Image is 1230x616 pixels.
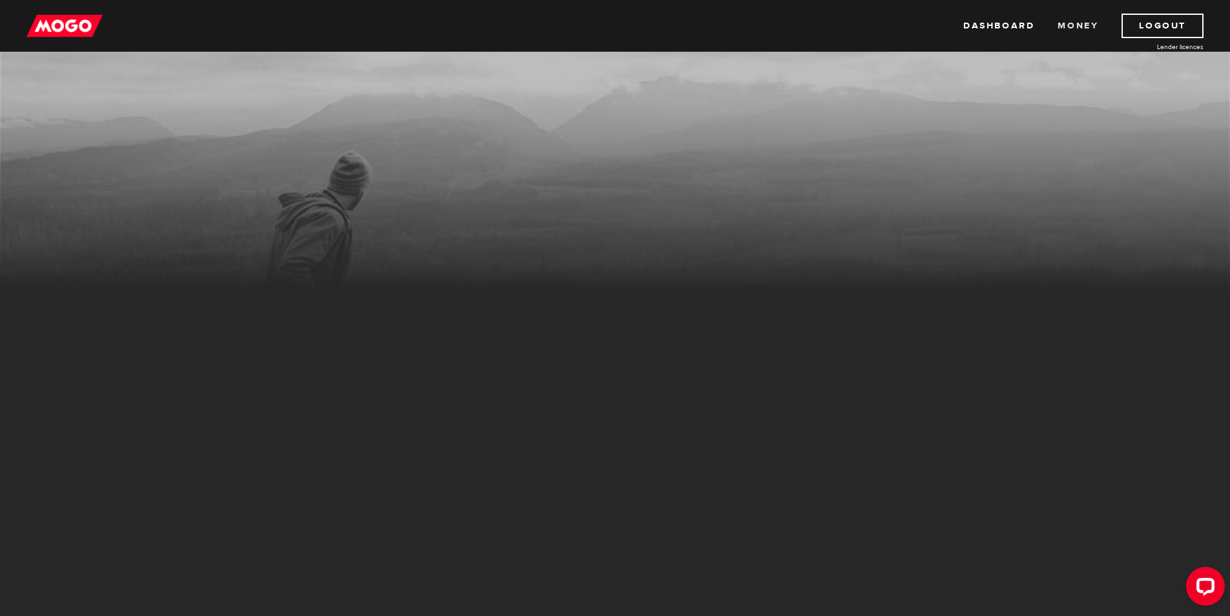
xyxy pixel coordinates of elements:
[1107,42,1204,52] a: Lender licences
[1058,14,1098,38] a: Money
[963,14,1034,38] a: Dashboard
[1176,562,1230,616] iframe: LiveChat chat widget
[26,14,103,38] img: mogo_logo-11ee424be714fa7cbb0f0f49df9e16ec.png
[1122,14,1204,38] a: Logout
